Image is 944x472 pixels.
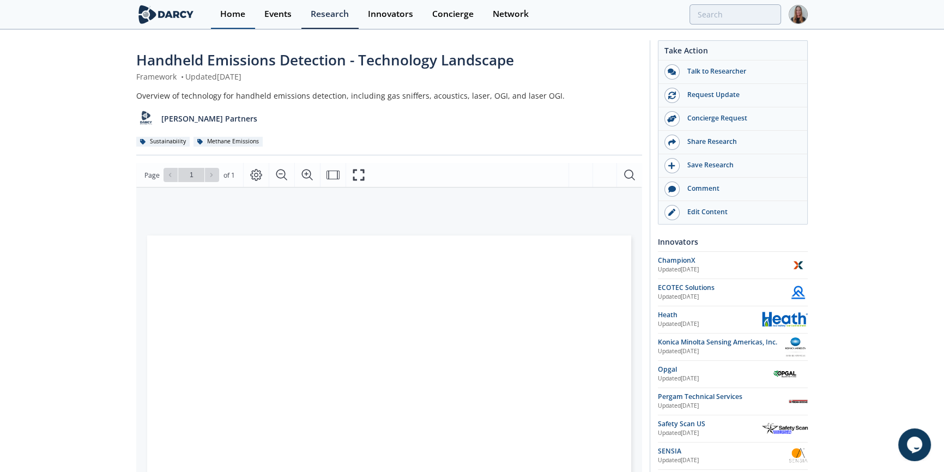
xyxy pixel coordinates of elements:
div: Network [493,10,529,19]
a: ECOTEC Solutions Updated[DATE] ECOTEC Solutions [658,283,808,302]
div: Research [311,10,349,19]
div: Home [220,10,245,19]
a: Edit Content [658,201,807,224]
div: Overview of technology for handheld emissions detection, including gas sniffers, acoustics, laser... [136,90,642,101]
span: Handheld Emissions Detection - Technology Landscape [136,50,514,70]
div: Events [264,10,292,19]
div: ECOTEC Solutions [658,283,789,293]
img: Heath [762,312,808,326]
div: Updated [DATE] [658,456,789,465]
div: ChampionX [658,256,789,265]
div: Request Update [680,90,802,100]
div: Updated [DATE] [658,402,789,410]
div: Heath [658,310,762,320]
div: Edit Content [680,207,802,217]
a: ChampionX Updated[DATE] ChampionX [658,256,808,275]
div: Framework Updated [DATE] [136,71,642,82]
a: Pergam Technical Services Updated[DATE] Pergam Technical Services [658,392,808,411]
a: Konica Minolta Sensing Americas, Inc. Updated[DATE] Konica Minolta Sensing Americas, Inc. [658,337,808,356]
img: Opgal [762,368,808,379]
div: Concierge [432,10,474,19]
div: Talk to Researcher [680,66,802,76]
img: SENSIA [789,446,808,465]
div: Concierge Request [680,113,802,123]
img: Profile [789,5,808,24]
img: Pergam Technical Services [789,392,808,411]
div: Pergam Technical Services [658,392,789,402]
a: SENSIA Updated[DATE] SENSIA [658,446,808,465]
div: Updated [DATE] [658,347,783,356]
div: Take Action [658,45,807,60]
a: Heath Updated[DATE] Heath [658,310,808,329]
div: Updated [DATE] [658,320,762,329]
div: Save Research [680,160,802,170]
div: Share Research [680,137,802,147]
img: ECOTEC Solutions [789,283,808,302]
div: Opgal [658,365,762,374]
div: Safety Scan US [658,419,762,429]
div: Updated [DATE] [658,429,762,438]
div: Updated [DATE] [658,374,762,383]
div: Updated [DATE] [658,265,789,274]
img: Konica Minolta Sensing Americas, Inc. [783,337,808,356]
div: Konica Minolta Sensing Americas, Inc. [658,337,783,347]
img: ChampionX [789,256,808,275]
div: Innovators [368,10,413,19]
div: Sustainability [136,137,190,147]
div: Methane Emissions [193,137,263,147]
img: logo-wide.svg [136,5,196,24]
div: Updated [DATE] [658,293,789,301]
a: Safety Scan US Updated[DATE] Safety Scan US [658,419,808,438]
div: SENSIA [658,446,789,456]
div: Innovators [658,232,808,251]
input: Advanced Search [689,4,781,25]
span: • [179,71,185,82]
p: [PERSON_NAME] Partners [161,113,257,124]
a: Opgal Updated[DATE] Opgal [658,365,808,384]
div: Comment [680,184,802,193]
iframe: chat widget [898,428,933,461]
img: Safety Scan US [762,423,808,434]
